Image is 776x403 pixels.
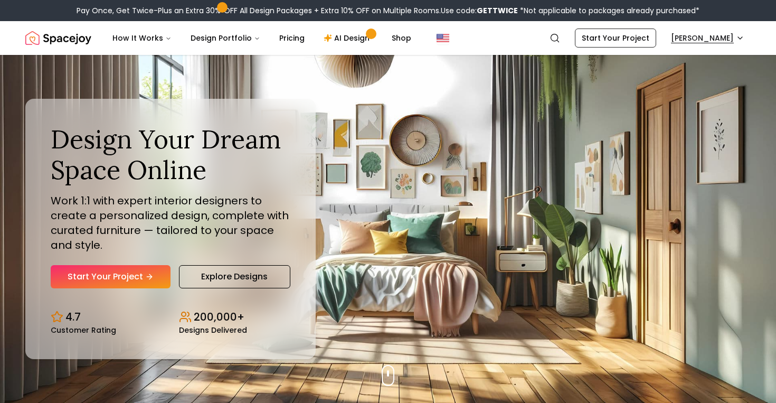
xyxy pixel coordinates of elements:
[315,27,381,49] a: AI Design
[77,5,699,16] div: Pay Once, Get Twice-Plus an Extra 30% OFF All Design Packages + Extra 10% OFF on Multiple Rooms.
[441,5,518,16] span: Use code:
[437,32,449,44] img: United States
[518,5,699,16] span: *Not applicable to packages already purchased*
[271,27,313,49] a: Pricing
[51,326,116,334] small: Customer Rating
[575,29,656,48] a: Start Your Project
[25,27,91,49] a: Spacejoy
[25,21,751,55] nav: Global
[104,27,420,49] nav: Main
[182,27,269,49] button: Design Portfolio
[383,27,420,49] a: Shop
[194,310,244,324] p: 200,000+
[179,265,290,288] a: Explore Designs
[665,29,751,48] button: [PERSON_NAME]
[65,310,81,324] p: 4.7
[179,326,247,334] small: Designs Delivered
[51,124,290,185] h1: Design Your Dream Space Online
[51,265,171,288] a: Start Your Project
[51,193,290,252] p: Work 1:1 with expert interior designers to create a personalized design, complete with curated fu...
[51,301,290,334] div: Design stats
[25,27,91,49] img: Spacejoy Logo
[104,27,180,49] button: How It Works
[477,5,518,16] b: GETTWICE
